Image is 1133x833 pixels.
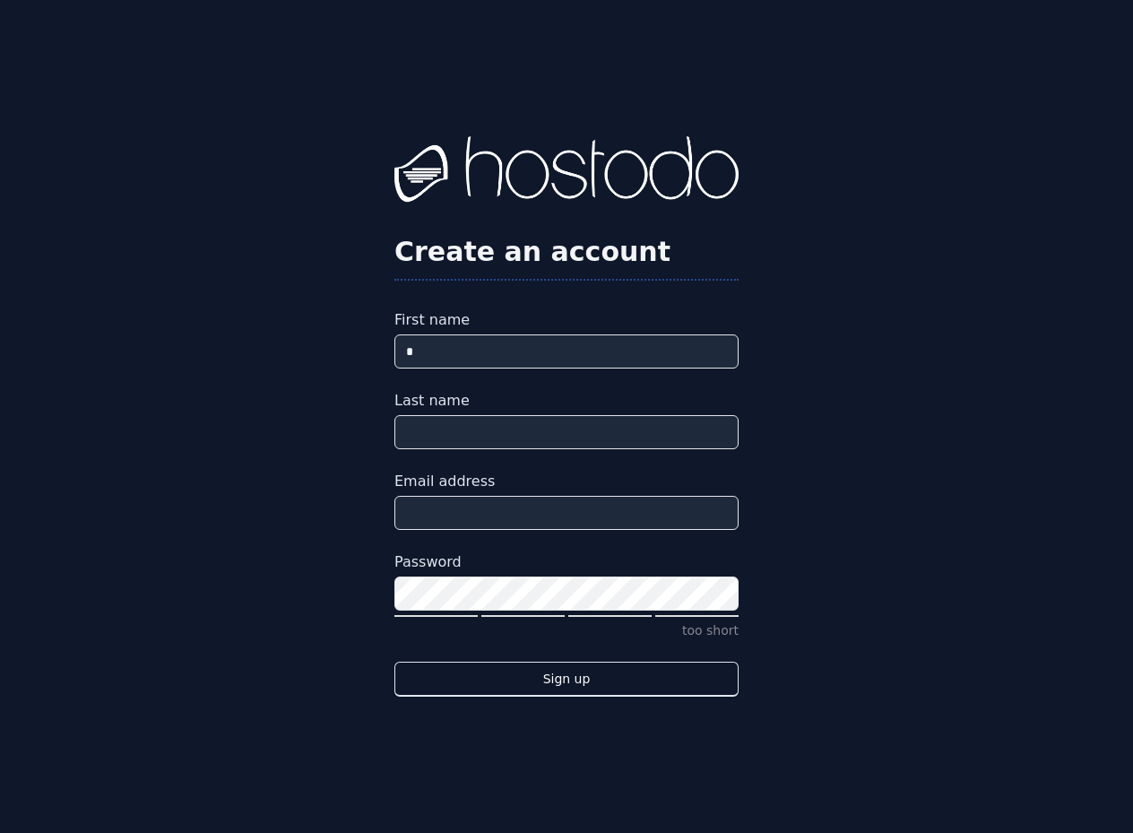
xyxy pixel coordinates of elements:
img: Hostodo [394,136,739,208]
label: Password [394,551,739,573]
h2: Create an account [394,236,739,268]
label: First name [394,309,739,331]
label: Email address [394,471,739,492]
p: too short [394,621,739,640]
button: Sign up [394,662,739,697]
label: Last name [394,390,739,412]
